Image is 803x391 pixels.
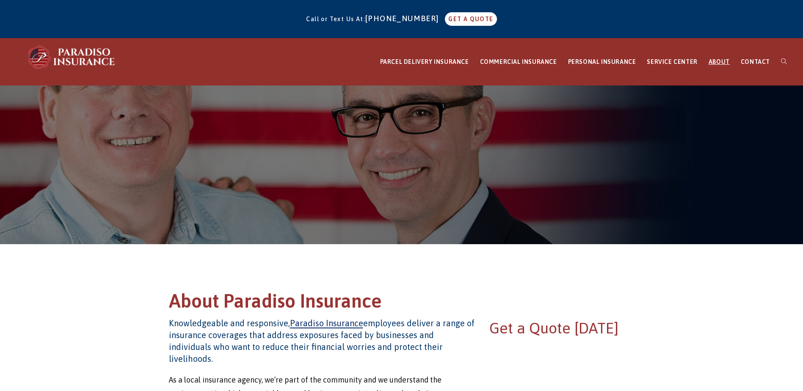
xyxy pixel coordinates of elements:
[480,58,557,65] span: COMMERCIAL INSURANCE
[380,58,469,65] span: PARCEL DELIVERY INSURANCE
[741,58,770,65] span: CONTACT
[641,39,703,85] a: SERVICE CENTER
[709,58,730,65] span: ABOUT
[306,16,365,22] span: Call or Text Us At:
[489,317,635,339] h2: Get a Quote [DATE]
[375,39,475,85] a: PARCEL DELIVERY INSURANCE
[735,39,775,85] a: CONTACT
[169,289,635,318] h1: About Paradiso Insurance
[563,39,642,85] a: PERSONAL INSURANCE
[169,317,475,365] h4: Knowledgeable and responsive, employees deliver a range of insurance coverages that address expos...
[365,14,443,23] a: [PHONE_NUMBER]
[25,44,119,70] img: Paradiso Insurance
[703,39,735,85] a: ABOUT
[475,39,563,85] a: COMMERCIAL INSURANCE
[568,58,636,65] span: PERSONAL INSURANCE
[290,318,363,328] a: Paradiso Insurance
[647,58,697,65] span: SERVICE CENTER
[445,12,497,26] a: GET A QUOTE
